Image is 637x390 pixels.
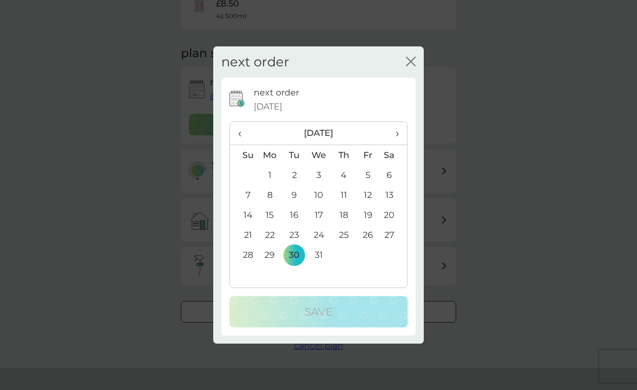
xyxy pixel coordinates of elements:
[230,145,257,166] th: Su
[388,122,399,145] span: ›
[356,225,380,245] td: 26
[356,145,380,166] th: Fr
[238,122,249,145] span: ‹
[380,225,407,245] td: 27
[282,185,307,205] td: 9
[307,185,331,205] td: 10
[406,57,416,68] button: close
[380,185,407,205] td: 13
[230,205,257,225] td: 14
[307,205,331,225] td: 17
[331,185,356,205] td: 11
[331,145,356,166] th: Th
[230,225,257,245] td: 21
[257,165,282,185] td: 1
[356,205,380,225] td: 19
[304,303,333,320] p: Save
[380,205,407,225] td: 20
[356,185,380,205] td: 12
[331,205,356,225] td: 18
[282,225,307,245] td: 23
[230,185,257,205] td: 7
[229,296,408,327] button: Save
[282,165,307,185] td: 2
[257,122,380,145] th: [DATE]
[307,245,331,265] td: 31
[282,205,307,225] td: 16
[331,165,356,185] td: 4
[257,245,282,265] td: 29
[356,165,380,185] td: 5
[282,245,307,265] td: 30
[307,165,331,185] td: 3
[257,185,282,205] td: 8
[257,145,282,166] th: Mo
[257,225,282,245] td: 22
[331,225,356,245] td: 25
[254,86,299,100] p: next order
[380,145,407,166] th: Sa
[257,205,282,225] td: 15
[254,100,282,114] span: [DATE]
[380,165,407,185] td: 6
[221,54,289,70] h2: next order
[307,225,331,245] td: 24
[282,145,307,166] th: Tu
[307,145,331,166] th: We
[230,245,257,265] td: 28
